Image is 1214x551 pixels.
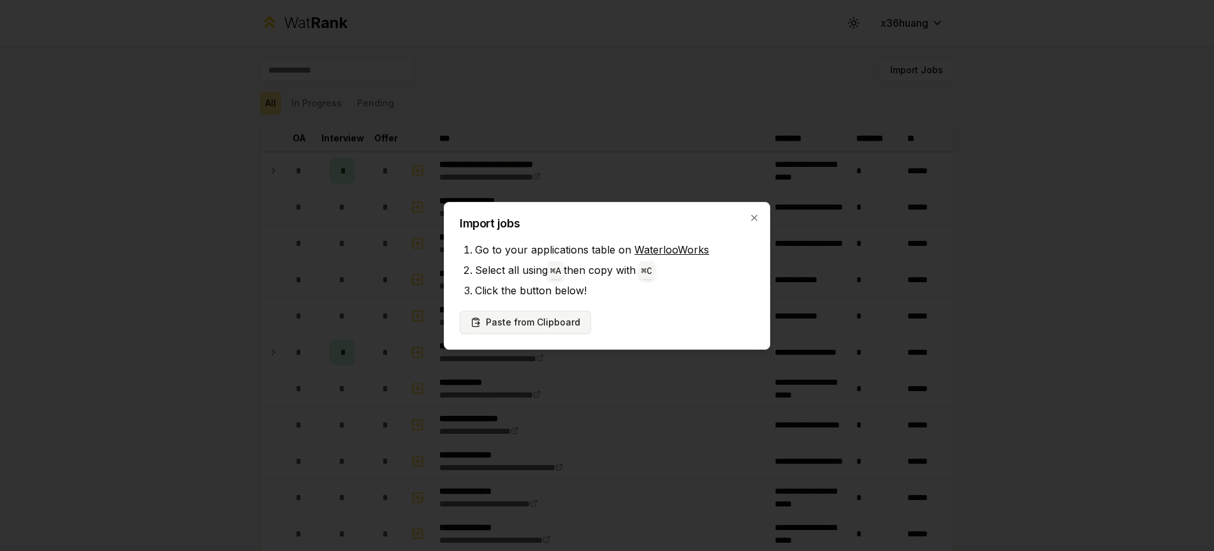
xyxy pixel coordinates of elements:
[475,240,754,260] li: Go to your applications table on
[475,280,754,301] li: Click the button below!
[641,266,652,276] code: ⌘ C
[634,243,709,256] a: WaterlooWorks
[460,218,754,229] h2: Import jobs
[550,266,561,276] code: ⌘ A
[460,311,591,334] button: Paste from Clipboard
[475,260,754,280] li: Select all using then copy with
